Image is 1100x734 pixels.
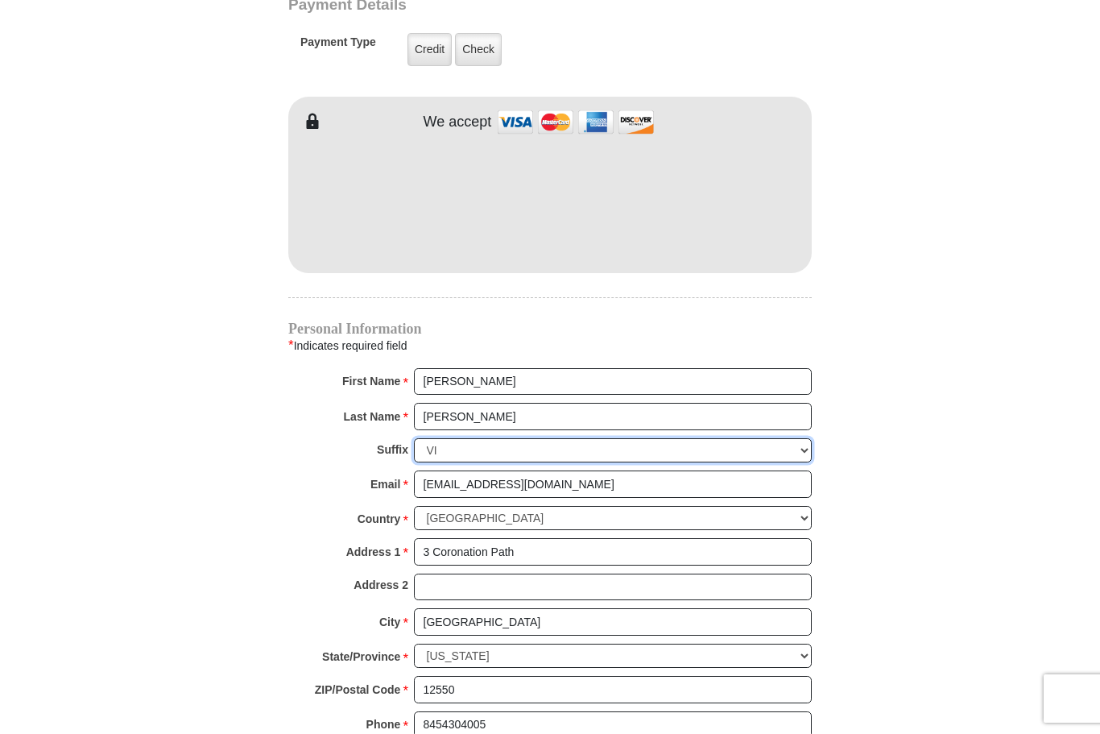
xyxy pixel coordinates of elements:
label: Check [455,33,502,66]
strong: First Name [342,370,400,392]
h5: Payment Type [300,35,376,57]
label: Credit [407,33,452,66]
strong: ZIP/Postal Code [315,678,401,701]
strong: Email [370,473,400,496]
img: credit cards accepted [495,105,656,139]
h4: We accept [424,114,492,131]
strong: Address 2 [354,574,408,596]
h4: Personal Information [288,322,812,335]
div: Indicates required field [288,335,812,356]
strong: Last Name [344,405,401,428]
strong: Country [358,508,401,530]
strong: Suffix [377,438,408,461]
strong: City [379,611,400,633]
strong: State/Province [322,645,400,668]
strong: Address 1 [346,541,401,563]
